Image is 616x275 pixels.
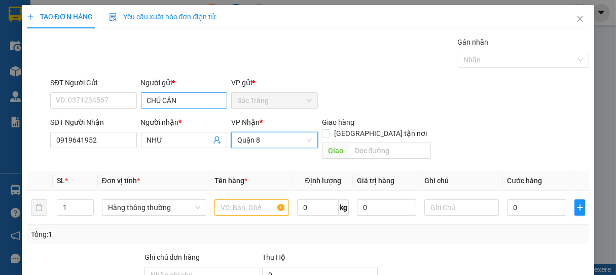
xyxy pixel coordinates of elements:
button: plus [574,199,586,216]
span: kg [339,199,349,216]
span: user-add [213,136,221,144]
span: Tên hàng [214,177,247,185]
span: Định lượng [305,177,341,185]
span: plus [27,13,34,20]
label: Gán nhãn [458,38,489,46]
span: Giao [322,143,349,159]
span: Giao hàng [322,118,354,126]
span: [GEOGRAPHIC_DATA] tận nơi [330,128,431,139]
span: TẠO ĐƠN HÀNG [27,13,93,21]
span: SL [57,177,65,185]
span: Thu Hộ [262,253,285,261]
button: Close [566,5,594,33]
input: 0 [357,199,416,216]
span: Quận 8 [237,132,312,148]
span: Hàng thông thường [108,200,200,215]
li: VP Quận 8 [70,55,135,66]
label: Ghi chú đơn hàng [144,253,200,261]
span: Sóc Trăng [237,93,312,108]
li: Vĩnh Thành (Sóc Trăng) [5,5,147,43]
span: Cước hàng [507,177,542,185]
span: environment [70,68,77,75]
span: VP Nhận [231,118,260,126]
div: Tổng: 1 [31,229,239,240]
span: Yêu cầu xuất hóa đơn điện tử [109,13,216,21]
img: icon [109,13,117,21]
input: Ghi Chú [424,199,499,216]
div: SĐT Người Gửi [50,77,137,88]
input: VD: Bàn, Ghế [214,199,289,216]
div: VP gửi [231,77,318,88]
div: Người nhận [141,117,228,128]
span: environment [5,68,12,75]
span: Giá trị hàng [357,177,394,185]
button: delete [31,199,47,216]
span: close [576,15,584,23]
th: Ghi chú [420,171,503,191]
input: Dọc đường [349,143,431,159]
img: logo.jpg [5,5,41,41]
span: Đơn vị tính [102,177,140,185]
div: Người gửi [141,77,228,88]
span: plus [575,203,585,212]
div: SĐT Người Nhận [50,117,137,128]
li: VP Sóc Trăng [5,55,70,66]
